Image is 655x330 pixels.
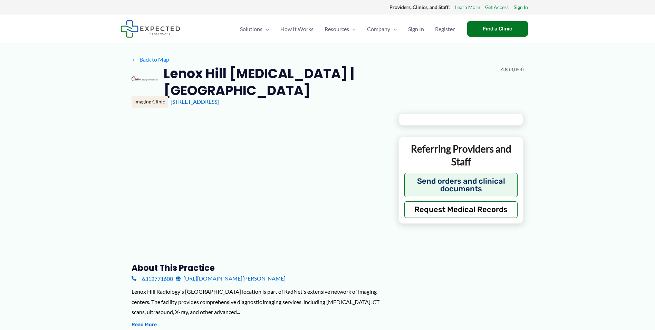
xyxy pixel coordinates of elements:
[404,201,518,218] button: Request Medical Records
[430,17,460,41] a: Register
[325,17,349,41] span: Resources
[404,173,518,197] button: Send orders and clinical documents
[455,3,480,12] a: Learn More
[319,17,362,41] a: ResourcesMenu Toggle
[132,54,169,65] a: ←Back to Map
[467,21,528,37] a: Find a Clinic
[132,321,157,329] button: Read More
[132,273,173,284] a: 6312771600
[509,65,524,74] span: (3,054)
[262,17,269,41] span: Menu Toggle
[404,143,518,168] p: Referring Providers and Staff
[171,98,219,105] a: [STREET_ADDRESS]
[389,4,450,10] strong: Providers, Clinics, and Staff:
[485,3,509,12] a: Get Access
[234,17,460,41] nav: Primary Site Navigation
[501,65,508,74] span: 4.8
[435,17,455,41] span: Register
[275,17,319,41] a: How It Works
[367,17,390,41] span: Company
[234,17,275,41] a: SolutionsMenu Toggle
[240,17,262,41] span: Solutions
[280,17,314,41] span: How It Works
[176,273,286,284] a: [URL][DOMAIN_NAME][PERSON_NAME]
[403,17,430,41] a: Sign In
[132,56,138,63] span: ←
[164,65,495,99] h2: Lenox Hill [MEDICAL_DATA] | [GEOGRAPHIC_DATA]
[132,263,387,273] h3: About this practice
[121,20,180,38] img: Expected Healthcare Logo - side, dark font, small
[132,286,387,317] div: Lenox Hill Radiology's [GEOGRAPHIC_DATA] location is part of RadNet's extensive network of imagin...
[132,96,168,108] div: Imaging Clinic
[408,17,424,41] span: Sign In
[362,17,403,41] a: CompanyMenu Toggle
[390,17,397,41] span: Menu Toggle
[349,17,356,41] span: Menu Toggle
[514,3,528,12] a: Sign In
